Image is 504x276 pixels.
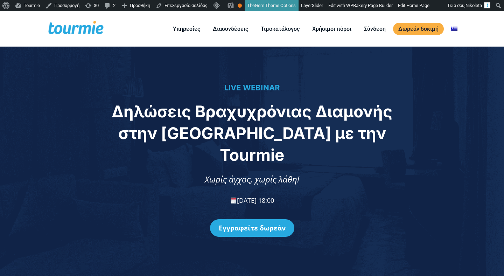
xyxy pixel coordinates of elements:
span: LIVE WEBINAR [224,83,280,92]
span: Nikoleta [465,3,482,8]
a: Χρήσιμοι πόροι [307,25,357,33]
span: Χωρίς άγχος, χωρίς λάθη! [205,173,299,185]
a: Υπηρεσίες [168,25,205,33]
a: Διασυνδέσεις [208,25,253,33]
a: Σύνδεση [359,25,391,33]
div: OK [238,4,242,8]
a: Δωρεάν δοκιμή [393,23,444,35]
a: Τιμοκατάλογος [255,25,305,33]
a: Εγγραφείτε δωρεάν [210,219,294,237]
span: [DATE] 18:00 [230,196,274,205]
span: Δηλώσεις Βραχυχρόνιας Διαμονής στην [GEOGRAPHIC_DATA] με την Tourmie [112,102,392,165]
